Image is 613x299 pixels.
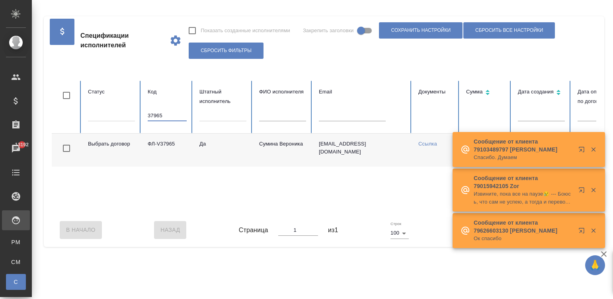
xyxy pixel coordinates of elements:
[390,222,401,226] label: Строк
[574,223,593,242] button: Открыть в новой вкладке
[475,27,543,34] span: Сбросить все настройки
[6,254,26,270] a: CM
[141,134,193,167] td: ФЛ-V37965
[585,227,601,234] button: Закрыть
[239,225,268,235] span: Страница
[259,87,306,97] div: ФИО исполнителя
[10,141,33,149] span: 13192
[88,87,135,97] div: Статус
[148,87,187,97] div: Код
[574,182,593,201] button: Открыть в новой вкладке
[463,22,555,39] button: Сбросить все настройки
[328,225,338,235] span: из 1
[201,27,290,35] span: Показать созданные исполнителями
[10,238,22,246] span: PM
[418,87,453,97] div: Документы
[253,134,312,167] td: Сумина Вероника
[319,87,406,97] div: Email
[518,87,565,99] div: Сортировка
[574,142,593,161] button: Открыть в новой вкладке
[390,227,409,239] div: 100
[193,134,253,167] td: Да
[2,139,30,159] a: 13192
[6,234,26,250] a: PM
[201,47,252,54] span: Сбросить фильтры
[303,27,354,35] span: Закрепить заголовки
[474,153,573,161] p: Спасибо. Думаем
[6,274,26,290] a: С
[199,87,246,106] div: Штатный исполнитель
[80,31,163,50] span: Спецификации исполнителей
[189,43,264,59] button: Сбросить фильтры
[379,22,463,39] button: Сохранить настройки
[585,146,601,153] button: Закрыть
[466,87,505,99] div: Сортировка
[312,134,412,167] td: [EMAIL_ADDRESS][DOMAIN_NAME]
[474,235,573,243] p: Ок спасибо
[58,140,75,157] span: Toggle Row Selected
[474,190,573,206] p: Извините, пока все на паузе😢 --- Боюсь, что сам не успею, а тогда и перевод не нужен..
[10,258,22,266] span: CM
[10,278,22,286] span: С
[585,186,601,194] button: Закрыть
[474,219,573,235] p: Сообщение от клиента 79626603130 [PERSON_NAME]
[474,174,573,190] p: Сообщение от клиента 79015942105 Zor
[391,27,451,34] span: Сохранить настройки
[82,134,141,167] td: Выбрать договор
[474,138,573,153] p: Сообщение от клиента 79103489797 [PERSON_NAME]
[418,141,437,147] a: Ссылка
